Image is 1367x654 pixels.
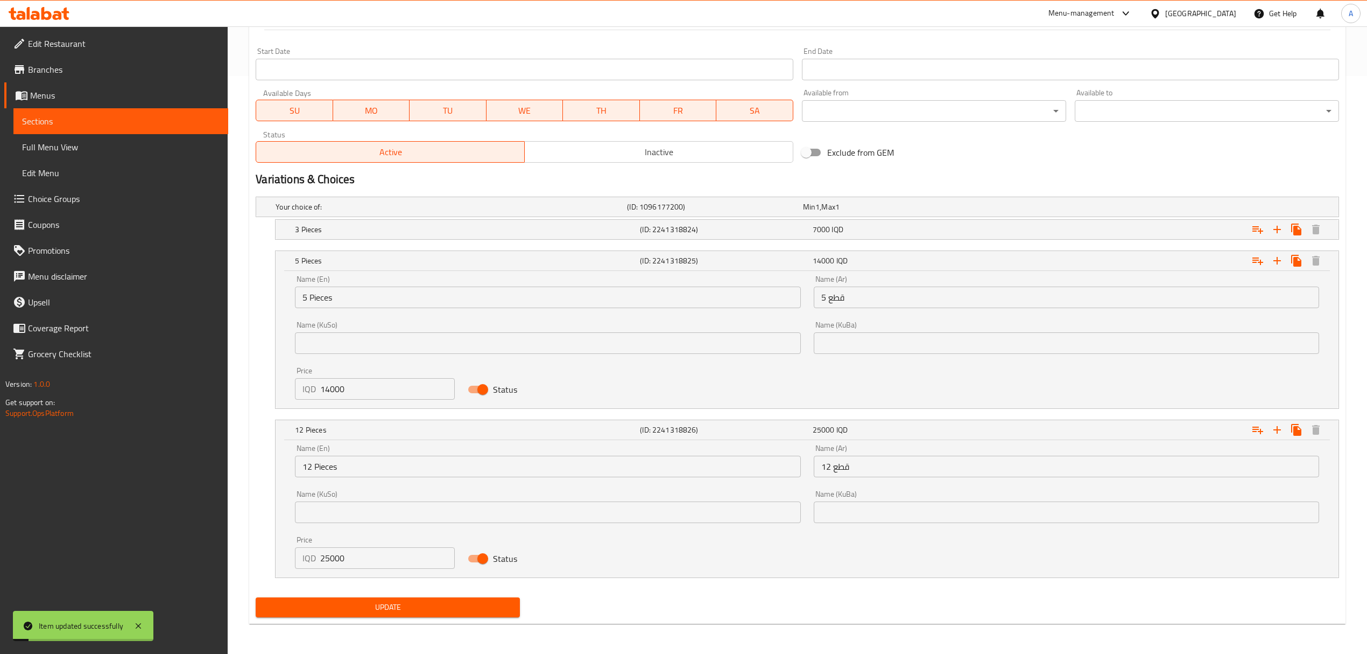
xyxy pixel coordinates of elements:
h5: (ID: 1096177200) [627,201,798,212]
div: Expand [256,197,1338,217]
span: Coverage Report [28,322,220,335]
span: 14000 [813,254,835,268]
span: WE [491,103,559,119]
input: Enter name KuSo [295,502,800,523]
button: TH [563,100,640,121]
a: Upsell [4,289,228,315]
button: FR [640,100,717,121]
span: 7000 [813,222,830,236]
button: TU [410,100,487,121]
a: Grocery Checklist [4,341,228,367]
button: Add new choice [1267,220,1287,239]
div: Expand [276,220,1338,239]
button: Add choice group [1248,420,1267,440]
button: Add choice group [1248,251,1267,270]
span: Max [821,200,835,214]
span: Edit Menu [22,166,220,179]
a: Support.OpsPlatform [5,406,74,420]
button: Update [256,597,520,617]
span: Status [493,383,517,396]
button: Delete 12 Pieces [1306,420,1326,440]
h5: 3 Pieces [295,224,636,235]
span: Update [264,601,511,614]
h5: Your choice of: [276,201,623,212]
a: Full Menu View [13,134,228,160]
div: Menu-management [1048,7,1115,20]
button: Add choice group [1248,220,1267,239]
span: Menus [30,89,220,102]
span: Grocery Checklist [28,347,220,360]
div: Item updated successfully [39,620,123,632]
span: Active [260,144,520,160]
span: IQD [832,222,843,236]
button: Add new choice [1267,420,1287,440]
button: SA [716,100,793,121]
span: Version: [5,377,32,391]
button: Active [256,141,525,163]
div: Expand [276,420,1338,440]
a: Promotions [4,238,228,263]
h5: 5 Pieces [295,255,636,266]
a: Sections [13,108,228,134]
h5: (ID: 2241318825) [640,255,808,266]
span: 1 [835,200,840,214]
span: Upsell [28,296,220,309]
button: Clone new choice [1287,220,1306,239]
span: SU [260,103,328,119]
div: [GEOGRAPHIC_DATA] [1165,8,1236,19]
span: Menu disclaimer [28,270,220,283]
a: Menu disclaimer [4,263,228,289]
div: ​ [802,100,1066,122]
input: Please enter price [320,378,455,400]
span: Branches [28,63,220,76]
button: Add new choice [1267,251,1287,270]
p: IQD [302,382,316,395]
button: WE [487,100,563,121]
a: Coverage Report [4,315,228,341]
span: TH [567,103,636,119]
div: ​ [1075,100,1339,122]
span: Status [493,552,517,565]
a: Edit Restaurant [4,31,228,57]
div: Expand [276,251,1338,270]
span: IQD [836,254,848,268]
span: Promotions [28,244,220,257]
button: Inactive [524,141,793,163]
h5: (ID: 2241318826) [640,425,808,435]
input: Enter name KuSo [295,332,800,354]
button: Delete 5 Pieces [1306,251,1326,270]
span: MO [337,103,406,119]
span: TU [414,103,482,119]
span: Get support on: [5,395,55,409]
a: Edit Menu [13,160,228,186]
button: Clone new choice [1287,251,1306,270]
input: Please enter price [320,547,455,569]
h5: (ID: 2241318824) [640,224,808,235]
span: Edit Restaurant [28,37,220,50]
input: Enter name Ar [814,456,1319,477]
button: Clone new choice [1287,420,1306,440]
span: FR [644,103,713,119]
span: Inactive [529,144,789,160]
a: Coupons [4,212,228,238]
input: Enter name Ar [814,287,1319,308]
h5: 12 Pieces [295,425,636,435]
span: SA [721,103,789,119]
span: Min [803,200,815,214]
span: Choice Groups [28,192,220,205]
input: Enter name KuBa [814,332,1319,354]
a: Menus [4,82,228,108]
p: IQD [302,552,316,565]
span: Exclude from GEM [827,146,894,159]
span: 1.0.0 [33,377,50,391]
span: Sections [22,115,220,128]
input: Enter name En [295,456,800,477]
input: Enter name KuBa [814,502,1319,523]
a: Branches [4,57,228,82]
span: Coupons [28,218,220,231]
span: IQD [836,423,848,437]
span: 25000 [813,423,835,437]
h2: Variations & Choices [256,171,1339,187]
input: Enter name En [295,287,800,308]
span: A [1349,8,1353,19]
